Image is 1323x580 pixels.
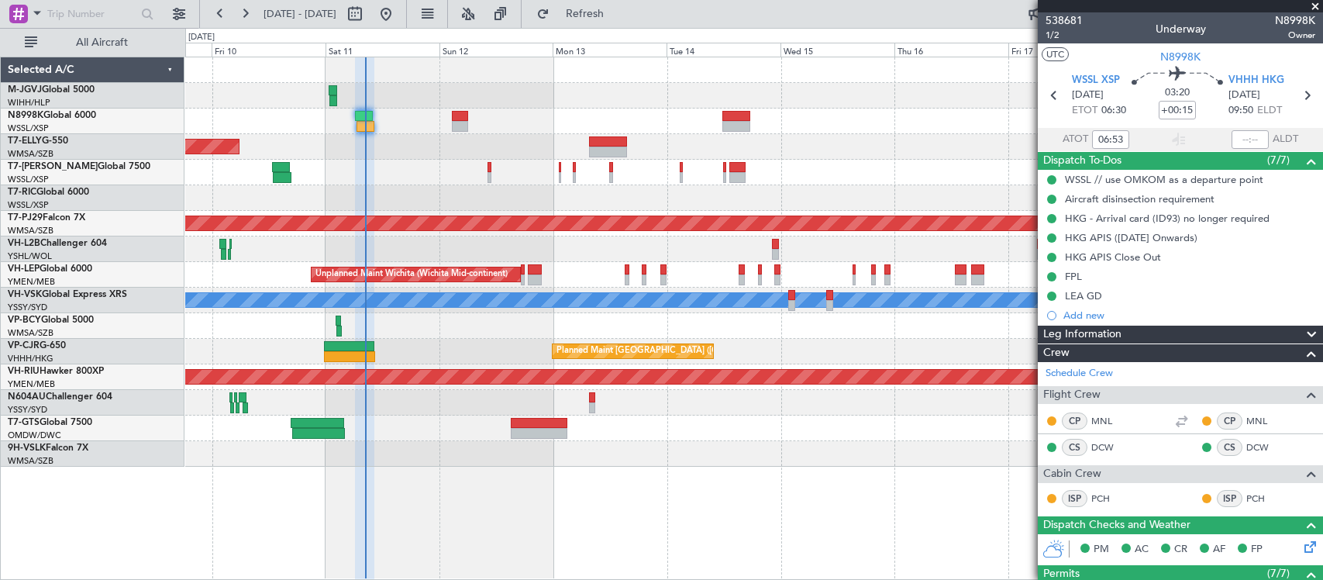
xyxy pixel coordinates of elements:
div: Underway [1156,21,1206,37]
div: WSSL // use OMKOM as a departure point [1065,173,1263,186]
a: VH-L2BChallenger 604 [8,239,107,248]
span: VP-BCY [8,316,41,325]
a: Schedule Crew [1046,366,1113,381]
a: YSHL/WOL [8,250,52,262]
input: --:-- [1092,130,1129,149]
div: Tue 14 [667,43,780,57]
span: T7-[PERSON_NAME] [8,162,98,171]
a: M-JGVJGlobal 5000 [8,85,95,95]
div: Sun 12 [439,43,553,57]
a: WMSA/SZB [8,327,53,339]
span: AF [1213,542,1225,558]
a: VH-VSKGlobal Express XRS [8,290,127,299]
button: Refresh [529,2,622,26]
a: T7-[PERSON_NAME]Global 7500 [8,162,150,171]
a: WSSL/XSP [8,123,49,134]
div: Add new [1063,309,1315,322]
span: N8998K [1160,49,1201,65]
a: VP-CJRG-650 [8,341,66,350]
span: 06:30 [1101,103,1126,119]
a: MNL [1091,414,1126,428]
span: Owner [1275,29,1315,42]
span: T7-GTS [8,418,40,427]
a: T7-RICGlobal 6000 [8,188,89,197]
span: [DATE] [1072,88,1104,103]
a: VP-BCYGlobal 5000 [8,316,94,325]
span: T7-PJ29 [8,213,43,223]
span: [DATE] [1228,88,1260,103]
span: N8998K [1275,12,1315,29]
span: 09:50 [1228,103,1253,119]
span: VHHH HKG [1228,73,1284,88]
span: PM [1094,542,1109,558]
a: DCW [1246,440,1281,454]
a: YSSY/SYD [8,404,47,416]
div: Aircraft disinsection requirement [1065,192,1214,205]
span: CR [1174,542,1187,558]
span: Dispatch Checks and Weather [1043,516,1190,534]
div: Sat 11 [326,43,439,57]
input: --:-- [1232,130,1269,149]
a: WMSA/SZB [8,455,53,467]
a: DCW [1091,440,1126,454]
span: All Aircraft [40,37,164,48]
span: N8998K [8,111,43,120]
button: UTC [1042,47,1069,61]
a: T7-GTSGlobal 7500 [8,418,92,427]
span: FP [1251,542,1263,558]
div: [DATE] [188,31,215,44]
span: VP-CJR [8,341,40,350]
div: Wed 15 [780,43,894,57]
div: HKG APIS Close Out [1065,250,1161,264]
span: [DATE] - [DATE] [264,7,336,21]
span: ATOT [1063,132,1088,147]
a: VHHH/HKG [8,353,53,364]
a: N604AUChallenger 604 [8,392,112,402]
span: WSSL XSP [1072,73,1120,88]
a: OMDW/DWC [8,430,61,441]
a: MNL [1246,414,1281,428]
a: WSSL/XSP [8,174,49,185]
div: Unplanned Maint Wichita (Wichita Mid-continent) [315,263,508,286]
span: Refresh [553,9,618,19]
a: WIHH/HLP [8,97,50,109]
div: HKG - Arrival card (ID93) no longer required [1065,212,1270,225]
span: VH-VSK [8,290,42,299]
div: Thu 16 [894,43,1008,57]
span: Cabin Crew [1043,465,1101,483]
div: Fri 17 [1008,43,1122,57]
div: CS [1062,439,1087,456]
a: WMSA/SZB [8,148,53,160]
div: Planned Maint [GEOGRAPHIC_DATA] ([GEOGRAPHIC_DATA] Intl) [556,340,815,363]
a: YMEN/MEB [8,276,55,288]
div: Mon 13 [553,43,667,57]
a: VH-RIUHawker 800XP [8,367,104,376]
a: PCH [1246,492,1281,506]
span: ELDT [1257,103,1282,119]
span: 1/2 [1046,29,1083,42]
div: FPL [1065,270,1082,283]
span: Crew [1043,344,1070,362]
a: WSSL/XSP [8,199,49,211]
div: LEA GD [1065,289,1102,302]
span: 03:20 [1165,85,1190,101]
input: Trip Number [47,2,136,26]
button: All Aircraft [17,30,168,55]
span: ALDT [1273,132,1298,147]
a: YMEN/MEB [8,378,55,390]
span: N604AU [8,392,46,402]
a: WMSA/SZB [8,225,53,236]
span: Dispatch To-Dos [1043,152,1121,170]
span: VH-LEP [8,264,40,274]
div: HKG APIS ([DATE] Onwards) [1065,231,1197,244]
span: 9H-VSLK [8,444,46,453]
div: ISP [1217,490,1242,507]
div: Fri 10 [212,43,326,57]
span: T7-RIC [8,188,36,197]
a: N8998KGlobal 6000 [8,111,96,120]
span: 538681 [1046,12,1083,29]
a: PCH [1091,492,1126,506]
span: Leg Information [1043,326,1121,344]
span: VH-RIU [8,367,40,376]
span: ETOT [1072,103,1097,119]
